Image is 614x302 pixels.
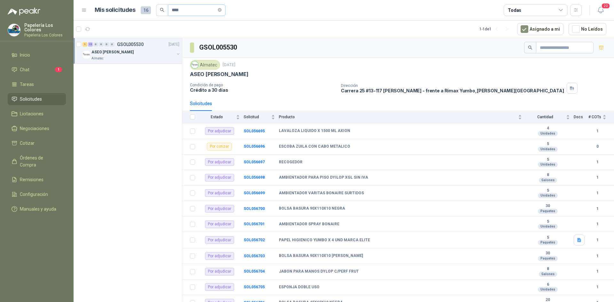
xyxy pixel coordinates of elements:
div: Galones [539,178,557,183]
b: 1 [588,284,606,290]
th: # COTs [588,111,614,123]
a: Licitaciones [8,108,66,120]
b: PAPEL HIGIENICO YUMBO X 4 UND MARCA ELITE [279,238,370,243]
b: 5 [526,142,570,147]
b: 5 [526,219,570,224]
h3: GSOL005530 [199,43,238,52]
b: 5 [526,235,570,240]
a: Cotizar [8,137,66,149]
p: Papeleria Los Colores [24,33,66,37]
span: Estado [199,115,235,119]
p: ASEO [PERSON_NAME] [91,49,134,55]
span: 1 [55,67,62,72]
button: No Leídos [569,23,606,35]
a: SOL056705 [244,285,265,289]
div: Por adjudicar [205,221,234,228]
img: Company Logo [8,24,20,36]
span: Producto [279,115,517,119]
b: 1 [588,159,606,165]
a: Tareas [8,78,66,90]
div: Galones [539,272,557,277]
b: ESCOBA ZUILA CON CABO METALICO [279,144,350,149]
p: Condición de pago [190,83,336,87]
a: SOL056703 [244,254,265,258]
span: close-circle [218,7,222,13]
th: Solicitud [244,111,279,123]
img: Company Logo [191,61,198,68]
span: Cantidad [526,115,565,119]
div: Unidades [538,162,558,167]
span: Órdenes de Compra [20,154,60,168]
b: 5 [526,157,570,162]
a: SOL056702 [244,238,265,242]
a: Manuales y ayuda [8,203,66,215]
a: Configuración [8,188,66,200]
div: Por adjudicar [205,205,234,213]
div: Unidades [538,131,558,136]
a: SOL056700 [244,206,265,211]
b: 1 [588,206,606,212]
div: Por adjudicar [205,127,234,135]
p: [DATE] [223,62,235,68]
a: SOL056704 [244,269,265,274]
div: Paquetes [538,256,558,261]
a: Inicio [8,49,66,61]
b: ESPONJA DOBLE USO [279,285,319,290]
span: 16 [141,6,151,14]
p: ASEO [PERSON_NAME] [190,71,248,78]
div: Unidades [538,224,558,229]
b: 0 [588,143,606,150]
div: Por cotizar [207,143,232,151]
b: RECOGEDOR [279,160,303,165]
span: 20 [601,3,610,9]
a: SOL056697 [244,160,265,164]
b: BOLSA BASURA 90X110X10 [PERSON_NAME] [279,253,363,259]
div: Por adjudicar [205,158,234,166]
div: Solicitudes [190,100,212,107]
th: Cantidad [526,111,574,123]
span: search [160,8,164,12]
a: SOL056698 [244,175,265,180]
b: 1 [588,268,606,275]
b: JABON PARA MANOS DYLOP C/PERF FRUT [279,269,359,274]
span: close-circle [218,8,222,12]
a: Negociaciones [8,122,66,135]
a: SOL056699 [244,191,265,195]
b: 1 [588,174,606,181]
b: 4 [526,126,570,131]
b: 1 [588,221,606,227]
p: Almatec [91,56,104,61]
div: 15 [88,42,93,47]
a: Órdenes de Compra [8,152,66,171]
div: Por adjudicar [205,268,234,275]
b: 30 [526,204,570,209]
div: Por adjudicar [205,283,234,291]
b: SOL056696 [244,144,265,149]
span: Chat [20,66,29,73]
a: 1 15 0 0 0 0 GSOL005530[DATE] Company LogoASEO [PERSON_NAME]Almatec [83,41,181,61]
span: Licitaciones [20,110,43,117]
a: Remisiones [8,174,66,186]
b: 30 [526,251,570,256]
a: Solicitudes [8,93,66,105]
div: 0 [104,42,109,47]
div: Unidades [538,147,558,152]
div: 0 [93,42,98,47]
div: Almatec [190,60,220,70]
b: AMBIENTADOR SPRAY BONAIRE [279,222,339,227]
b: SOL056695 [244,129,265,133]
b: AMBIENTADOR VARITAS BONAIRE SURTIDOS [279,191,364,196]
div: Por adjudicar [205,189,234,197]
b: 1 [588,253,606,259]
a: Chat1 [8,64,66,76]
th: Docs [574,111,588,123]
p: Dirección [341,83,564,88]
div: Por adjudicar [205,174,234,182]
p: Carrera 25 #13-117 [PERSON_NAME] - frente a Rimax Yumbo , [PERSON_NAME][GEOGRAPHIC_DATA] [341,88,564,93]
div: Paquetes [538,209,558,214]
